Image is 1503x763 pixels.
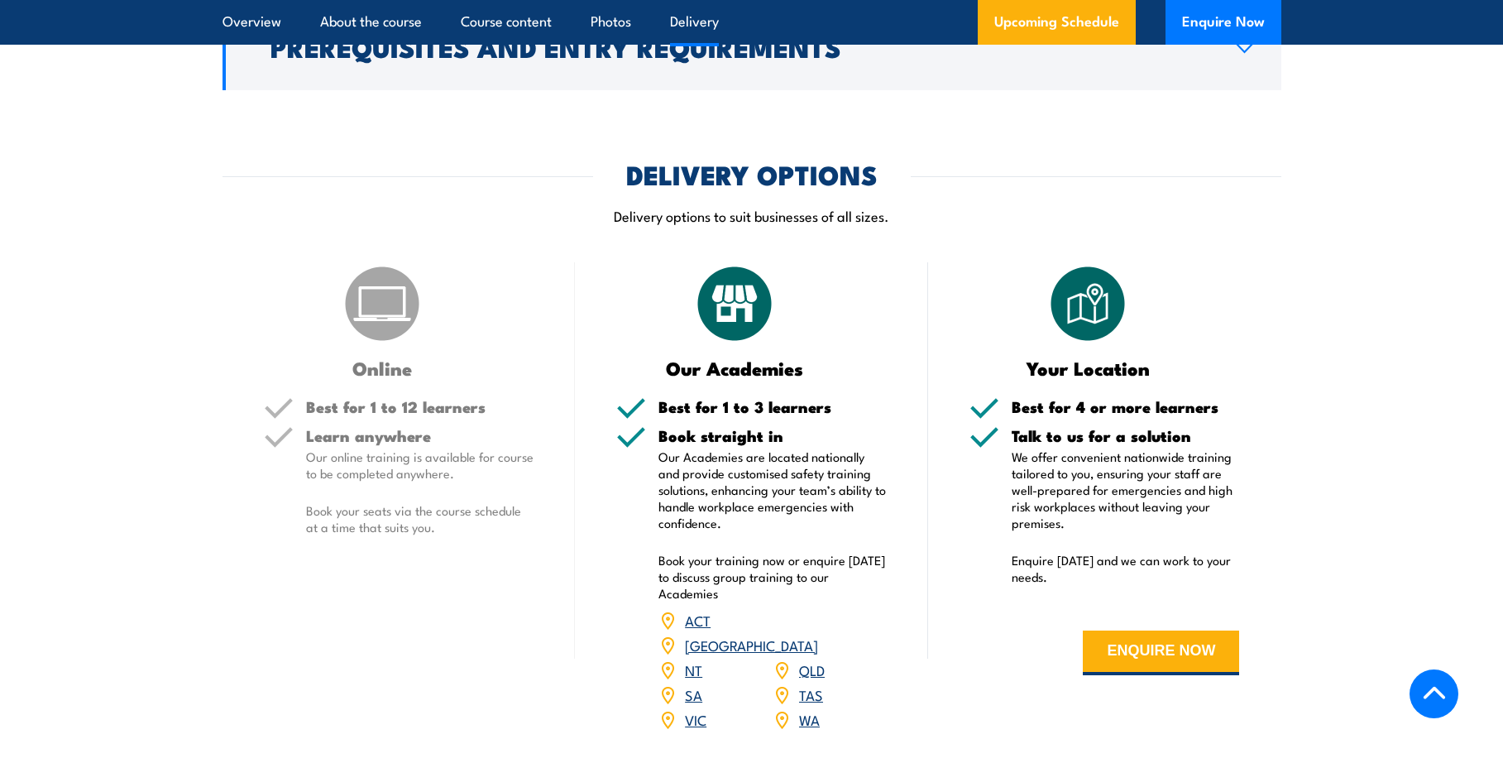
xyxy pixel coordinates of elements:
[306,449,534,482] p: Our online training is available for course to be completed anywhere.
[799,660,825,679] a: QLD
[799,684,823,704] a: TAS
[616,358,854,377] h3: Our Academies
[658,399,887,415] h5: Best for 1 to 3 learners
[223,206,1281,225] p: Delivery options to suit businesses of all sizes.
[1012,449,1240,531] p: We offer convenient nationwide training tailored to you, ensuring your staff are well-prepared fo...
[306,502,534,535] p: Book your seats via the course schedule at a time that suits you.
[1083,631,1239,675] button: ENQUIRE NOW
[270,35,1208,58] h2: Prerequisites and Entry Requirements
[685,635,818,655] a: [GEOGRAPHIC_DATA]
[223,3,1281,90] a: Prerequisites and Entry Requirements
[626,162,878,185] h2: DELIVERY OPTIONS
[658,428,887,444] h5: Book straight in
[685,660,702,679] a: NT
[658,552,887,602] p: Book your training now or enquire [DATE] to discuss group training to our Academies
[306,399,534,415] h5: Best for 1 to 12 learners
[969,358,1207,377] h3: Your Location
[658,449,887,531] p: Our Academies are located nationally and provide customised safety training solutions, enhancing ...
[1012,428,1240,444] h5: Talk to us for a solution
[685,684,702,704] a: SA
[1012,399,1240,415] h5: Best for 4 or more learners
[1012,552,1240,585] p: Enquire [DATE] and we can work to your needs.
[306,428,534,444] h5: Learn anywhere
[685,709,706,729] a: VIC
[799,709,820,729] a: WA
[264,358,501,377] h3: Online
[685,610,711,630] a: ACT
